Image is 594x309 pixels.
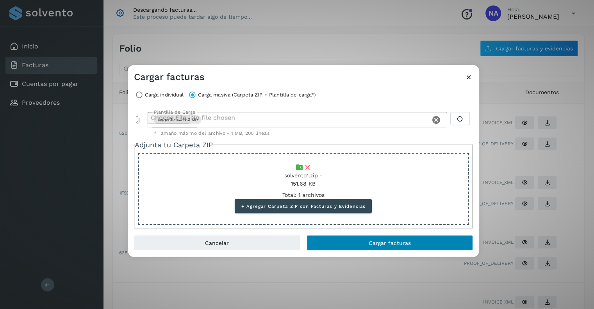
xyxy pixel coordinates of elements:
[134,116,142,123] i: Plantilla de Carga prepended action
[432,115,441,124] i: Clear Plantilla de Carga
[235,199,372,213] button: + Agregar Carpeta ZIP con Facturas y Evidencias
[241,203,366,209] span: + Agregar Carpeta ZIP con Facturas y Evidencias
[307,235,473,250] button: Cargar facturas
[154,130,441,135] div: * Tamaño máximo del archivo - 1 MB, 200 líneas
[145,89,184,100] label: Carga individual
[134,71,205,82] h3: Cargar facturas
[205,240,229,245] span: Cancelar
[140,191,467,199] div: Total: 1 archivos
[158,117,198,123] div: coppel1.xls… (9.3 kB)
[135,140,213,148] span: Adjunta tu Carpeta ZIP
[284,172,323,186] span: solvento1.zip - 151.68 KB
[369,240,411,245] span: Cargar facturas
[134,235,300,250] button: Cancelar
[198,89,316,100] label: Carga masiva (Carpeta ZIP + Plantilla de carga*)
